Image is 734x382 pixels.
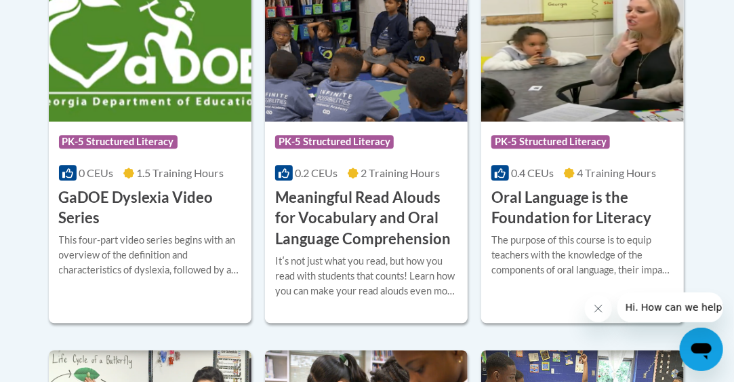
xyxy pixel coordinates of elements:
[275,135,394,149] span: PK-5 Structured Literacy
[79,166,113,179] span: 0 CEUs
[617,292,723,322] iframe: Message from company
[275,254,457,299] div: Itʹs not just what you read, but how you read with students that counts! Learn how you can make y...
[8,9,110,20] span: Hi. How can we help?
[59,135,178,149] span: PK-5 Structured Literacy
[585,295,612,322] iframe: Close message
[491,187,674,229] h3: Oral Language is the Foundation for Literacy
[275,187,457,250] h3: Meaningful Read Alouds for Vocabulary and Oral Language Comprehension
[680,328,723,371] iframe: Button to launch messaging window
[59,187,241,229] h3: GaDOE Dyslexia Video Series
[136,166,224,179] span: 1.5 Training Hours
[491,233,674,278] div: The purpose of this course is to equip teachers with the knowledge of the components of oral lang...
[361,166,440,179] span: 2 Training Hours
[295,166,338,179] span: 0.2 CEUs
[59,233,241,278] div: This four-part video series begins with an overview of the definition and characteristics of dysl...
[491,135,610,149] span: PK-5 Structured Literacy
[511,166,554,179] span: 0.4 CEUs
[577,166,656,179] span: 4 Training Hours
